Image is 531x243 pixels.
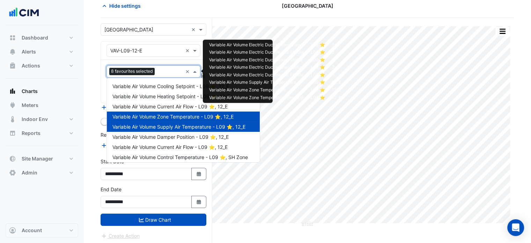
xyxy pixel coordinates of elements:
app-icon: Meters [9,102,16,109]
span: Reports [22,130,40,137]
td: 1 [329,41,345,49]
td: L09 ⭐ [307,86,329,94]
button: Charts [6,84,78,98]
button: Alerts [6,45,78,59]
app-icon: Admin [9,169,16,176]
td: L09 ⭐ [307,49,329,56]
td: L09 ⭐ [307,71,329,79]
app-icon: Dashboard [9,34,16,41]
td: 12_E [329,94,345,101]
span: Indoor Env [22,116,48,123]
td: L09 ⭐ [307,56,329,64]
span: 8 favourites selected [109,68,155,75]
span: Variable Air Volume Cooling Setpoint - L09 ⭐, 12_E [112,83,229,89]
td: Variable Air Volume Electric Duct Heater Enable [206,41,307,49]
td: Variable Air Volume Electric Duct Heater Enable [206,71,307,79]
td: Variable Air Volume Electric Duct Heater Status [206,56,307,64]
app-icon: Actions [9,62,16,69]
td: Variable Air Volume Zone Temperature Setpoint [206,94,307,101]
td: Variable Air Volume Electric Duct Heater Status [206,64,307,71]
span: Charts [22,88,38,95]
td: L09 ⭐ [307,41,329,49]
button: Meters [6,98,78,112]
span: Actions [22,62,40,69]
button: Site Manager [6,152,78,166]
app-escalated-ticket-create-button: Please draw the charts first [101,232,140,238]
td: 12_E [329,86,345,94]
div: Options List [107,78,260,162]
app-icon: Charts [9,88,16,95]
span: Variable Air Volume Current Air Flow - L09 ⭐, 12_E [112,144,228,150]
td: L09 ⭐ [307,94,329,101]
button: Actions [6,59,78,73]
span: Variable Air Volume Damper Position - L09 ⭐, 12_E [112,134,229,140]
td: 2 [329,49,345,56]
label: Start Date [101,158,124,165]
button: Dashboard [6,31,78,45]
span: [GEOGRAPHIC_DATA] [282,2,333,9]
fa-icon: Select Date [196,171,202,177]
app-icon: Site Manager [9,155,16,162]
td: Variable Air Volume Zone Temperature [206,86,307,94]
button: More Options [495,27,509,36]
span: Clear [185,68,191,75]
span: Variable Air Volume Current Air Flow - L09 ⭐, 12_E [112,103,228,109]
td: 1 [329,56,345,64]
span: Alerts [22,48,36,55]
span: Site Manager [22,155,53,162]
span: Clear [185,47,191,54]
span: Admin [22,169,37,176]
fa-icon: Select Date [196,199,202,205]
app-icon: Indoor Env [9,116,16,123]
td: L09 ⭐ [307,64,329,71]
td: 3 [329,71,345,79]
button: Indoor Env [6,112,78,126]
app-icon: Reports [9,130,16,137]
td: 2 [329,64,345,71]
td: L09 ⭐ [307,79,329,86]
label: Reference Lines [101,131,137,138]
button: Account [6,223,78,237]
span: Variable Air Volume Zone Temperature - L09 ⭐, 12_E [112,114,234,120]
span: Account [22,227,42,234]
button: Reports [6,126,78,140]
img: Company Logo [8,6,40,20]
label: End Date [101,186,121,193]
span: Dashboard [22,34,48,41]
td: Variable Air Volume Electric Duct Heater Enable [206,49,307,56]
div: Open Intercom Messenger [507,219,524,236]
td: 12_E [329,79,345,86]
button: Admin [6,166,78,180]
span: Hide settings [109,2,141,9]
button: Add Equipment [101,103,143,112]
td: Variable Air Volume Supply Air Temperature [206,79,307,86]
app-icon: Alerts [9,48,16,55]
button: Add Reference Line [101,141,153,149]
button: Draw Chart [101,214,206,226]
span: Variable Air Volume Heating Setpoint - L09 ⭐, 12_E [112,93,230,99]
span: Variable Air Volume Control Temperature - L09 ⭐, SH Zone [112,154,248,160]
span: Variable Air Volume Supply Air Temperature - L09 ⭐, 12_E [112,124,245,130]
span: Meters [22,102,38,109]
span: Clear [191,26,197,33]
